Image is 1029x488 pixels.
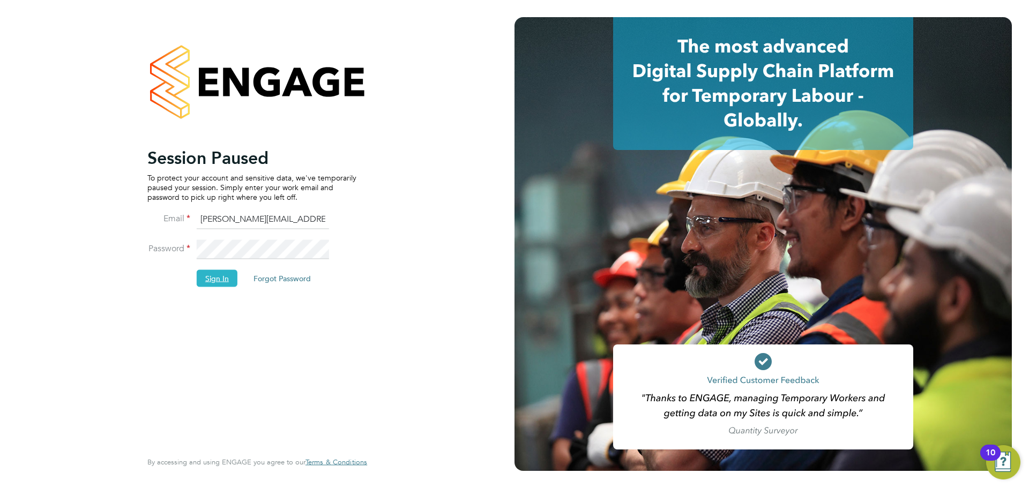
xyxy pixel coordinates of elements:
label: Password [147,243,190,254]
button: Open Resource Center, 10 new notifications [986,445,1020,479]
button: Forgot Password [245,269,319,287]
span: By accessing and using ENGAGE you agree to our [147,457,367,467]
label: Email [147,213,190,224]
input: Enter your work email... [197,210,329,229]
a: Terms & Conditions [305,458,367,467]
p: To protect your account and sensitive data, we've temporarily paused your session. Simply enter y... [147,172,356,202]
div: 10 [986,453,995,467]
button: Sign In [197,269,237,287]
h2: Session Paused [147,147,356,168]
